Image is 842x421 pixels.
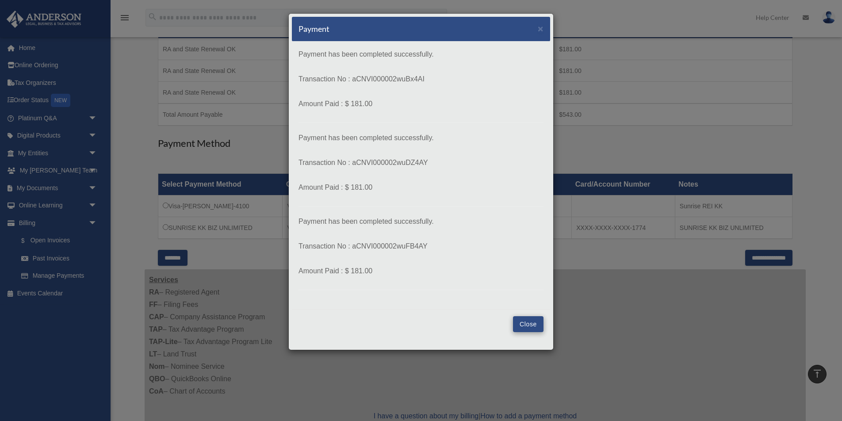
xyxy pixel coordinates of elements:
[299,215,543,228] p: Payment has been completed successfully.
[299,73,543,85] p: Transaction No : aCNVI000002wuBx4AI
[513,316,543,332] button: Close
[299,23,329,34] h5: Payment
[299,181,543,194] p: Amount Paid : $ 181.00
[299,157,543,169] p: Transaction No : aCNVI000002wuDZ4AY
[299,240,543,253] p: Transaction No : aCNVI000002wuFB4AY
[538,23,543,34] span: ×
[299,98,543,110] p: Amount Paid : $ 181.00
[299,48,543,61] p: Payment has been completed successfully.
[299,132,543,144] p: Payment has been completed successfully.
[299,265,543,277] p: Amount Paid : $ 181.00
[538,24,543,33] button: Close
